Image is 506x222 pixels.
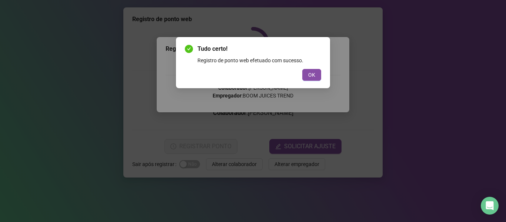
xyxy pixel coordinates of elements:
span: OK [308,71,315,79]
div: Open Intercom Messenger [481,197,499,215]
div: Registro de ponto web efetuado com sucesso. [197,56,321,64]
button: OK [302,69,321,81]
span: check-circle [185,45,193,53]
span: Tudo certo! [197,44,321,53]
